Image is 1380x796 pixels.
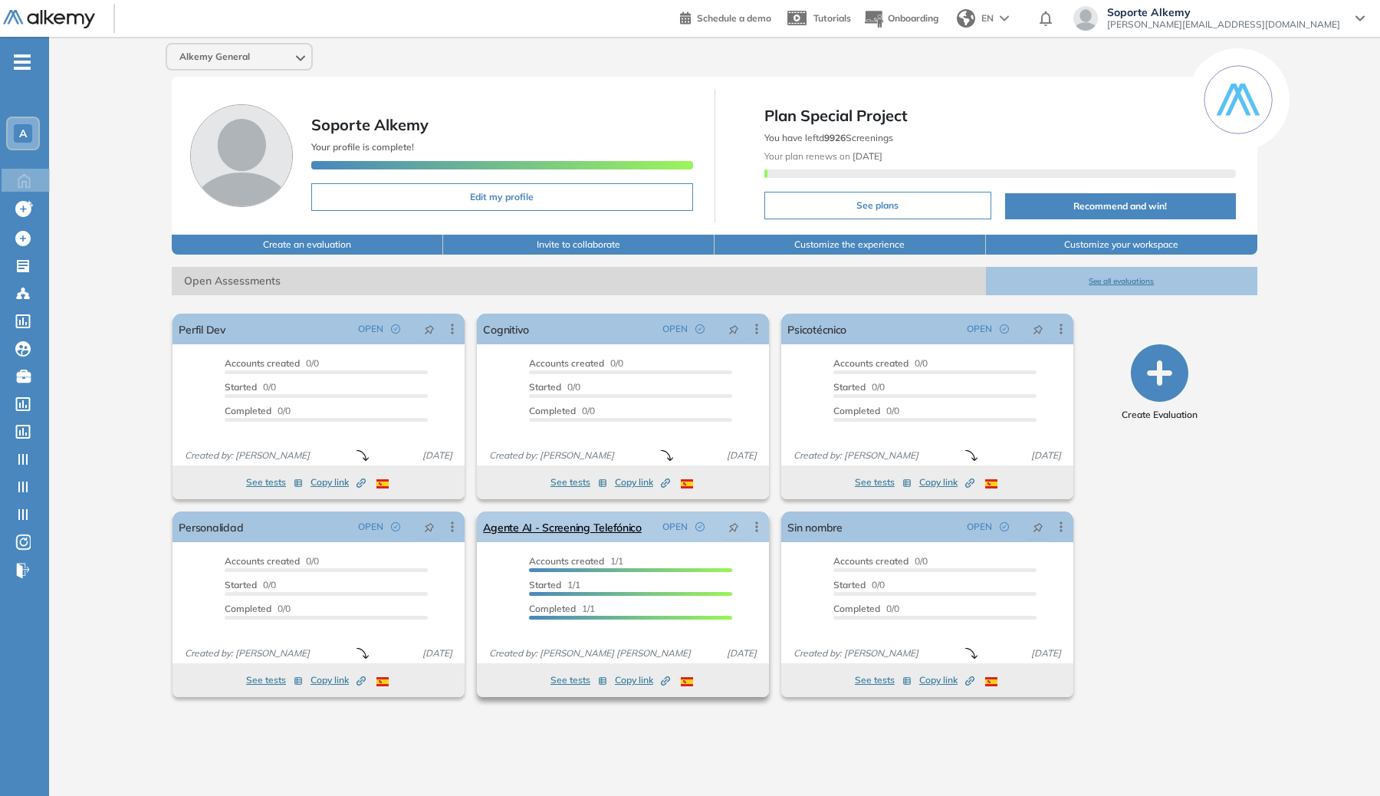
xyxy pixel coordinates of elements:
[824,132,846,143] b: 9926
[728,323,739,335] span: pushpin
[358,322,383,336] span: OPEN
[615,673,670,687] span: Copy link
[919,473,974,492] button: Copy link
[225,579,276,590] span: 0/0
[855,473,912,492] button: See tests
[715,235,986,255] button: Customize the experience
[833,357,928,369] span: 0/0
[764,192,992,219] button: See plans
[310,673,366,687] span: Copy link
[695,324,705,334] span: check-circle
[416,646,458,660] span: [DATE]
[833,381,866,393] span: Started
[225,555,319,567] span: 0/0
[697,12,771,24] span: Schedule a demo
[1033,323,1043,335] span: pushpin
[529,357,604,369] span: Accounts created
[483,511,642,542] a: Agente AI - Screening Telefónico
[225,357,300,369] span: Accounts created
[172,267,985,295] span: Open Assessments
[311,141,414,153] span: Your profile is complete!
[310,473,366,492] button: Copy link
[376,677,389,686] img: ESP
[225,555,300,567] span: Accounts created
[225,381,257,393] span: Started
[529,405,576,416] span: Completed
[957,9,975,28] img: world
[412,515,446,539] button: pushpin
[550,671,607,689] button: See tests
[1021,515,1055,539] button: pushpin
[680,8,771,26] a: Schedule a demo
[615,671,670,689] button: Copy link
[225,381,276,393] span: 0/0
[919,475,974,489] span: Copy link
[833,555,909,567] span: Accounts created
[1021,317,1055,341] button: pushpin
[728,521,739,533] span: pushpin
[721,646,763,660] span: [DATE]
[529,555,604,567] span: Accounts created
[615,473,670,492] button: Copy link
[529,603,595,614] span: 1/1
[391,522,400,531] span: check-circle
[1000,522,1009,531] span: check-circle
[967,322,992,336] span: OPEN
[310,671,366,689] button: Copy link
[662,520,688,534] span: OPEN
[1122,344,1198,422] button: Create Evaluation
[311,115,429,134] span: Soporte Alkemy
[986,267,1257,295] button: See all evaluations
[919,671,974,689] button: Copy link
[981,12,994,25] span: EN
[764,150,882,162] span: Your plan renews on
[813,12,851,24] span: Tutorials
[1303,722,1380,796] iframe: Chat Widget
[888,12,938,24] span: Onboarding
[833,603,899,614] span: 0/0
[225,603,291,614] span: 0/0
[1025,646,1067,660] span: [DATE]
[1033,521,1043,533] span: pushpin
[376,479,389,488] img: ESP
[190,104,293,207] img: Profile picture
[443,235,715,255] button: Invite to collaborate
[787,314,846,344] a: Psicotécnico
[863,2,938,35] button: Onboarding
[1107,6,1340,18] span: Soporte Alkemy
[721,449,763,462] span: [DATE]
[681,677,693,686] img: ESP
[529,603,576,614] span: Completed
[787,449,925,462] span: Created by: [PERSON_NAME]
[1025,449,1067,462] span: [DATE]
[483,449,620,462] span: Created by: [PERSON_NAME]
[615,475,670,489] span: Copy link
[424,323,435,335] span: pushpin
[246,671,303,689] button: See tests
[764,132,893,143] span: You have leftd Screenings
[529,555,623,567] span: 1/1
[833,405,880,416] span: Completed
[986,235,1257,255] button: Customize your workspace
[225,405,291,416] span: 0/0
[833,555,928,567] span: 0/0
[787,511,842,542] a: Sin nombre
[919,673,974,687] span: Copy link
[225,405,271,416] span: Completed
[833,381,885,393] span: 0/0
[1107,18,1340,31] span: [PERSON_NAME][EMAIL_ADDRESS][DOMAIN_NAME]
[1005,193,1235,219] button: Recommend and win!
[225,603,271,614] span: Completed
[529,357,623,369] span: 0/0
[179,314,225,344] a: Perfil Dev
[14,61,31,64] i: -
[424,521,435,533] span: pushpin
[391,324,400,334] span: check-circle
[3,10,95,29] img: Logo
[483,646,697,660] span: Created by: [PERSON_NAME] [PERSON_NAME]
[483,314,529,344] a: Cognitivo
[833,405,899,416] span: 0/0
[310,475,366,489] span: Copy link
[717,317,751,341] button: pushpin
[529,579,580,590] span: 1/1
